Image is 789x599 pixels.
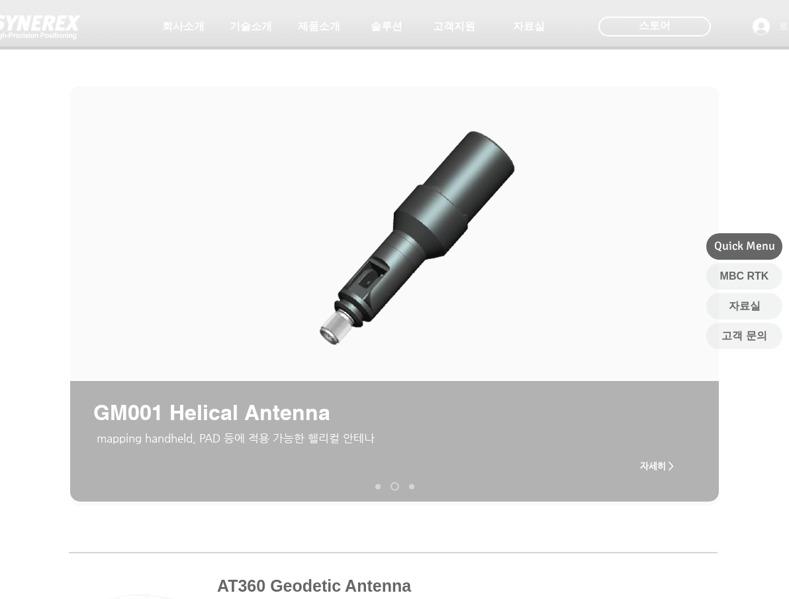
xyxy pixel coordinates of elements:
[729,299,761,313] span: 자료실
[714,238,775,254] span: Quick Menu
[706,233,782,260] div: Quick Menu
[375,484,381,489] a: AT340 Geodetic Antenna
[637,542,789,599] iframe: Wix Chat
[298,20,340,34] span: 제품소개
[721,329,766,343] span: 고객 문의
[302,117,525,357] img: 대지 2.png
[150,13,216,40] a: 회사소개
[371,20,402,34] span: 솔루션
[706,263,782,290] a: MBC RTK
[640,461,674,471] span: 자세히 >
[353,13,420,40] a: 솔루션
[421,13,487,40] a: 고객지원
[409,484,414,489] a: AT190 Helix Antenna
[496,13,562,40] a: 자료실
[598,17,711,36] div: 스토어
[218,13,284,40] a: 기술소개
[639,19,671,33] span: 스토어
[70,86,719,506] div: 슬라이드쇼
[706,323,782,349] a: 고객 문의
[93,400,330,425] span: GM001 Helical Antenna
[706,293,782,319] a: 자료실
[162,20,205,34] span: 회사소개
[286,13,352,40] a: 제품소개
[720,269,769,284] span: MBC RTK
[230,20,272,34] span: 기술소개
[630,453,683,479] a: 자세히 >
[391,482,399,491] a: AT200 Aviation Antenna
[370,482,419,491] nav: 슬라이드
[433,20,475,34] span: 고객지원
[97,431,375,445] span: mapping handheld, PAD 등에 적용 가능한 헬리컬 안테나
[513,20,545,34] span: 자료실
